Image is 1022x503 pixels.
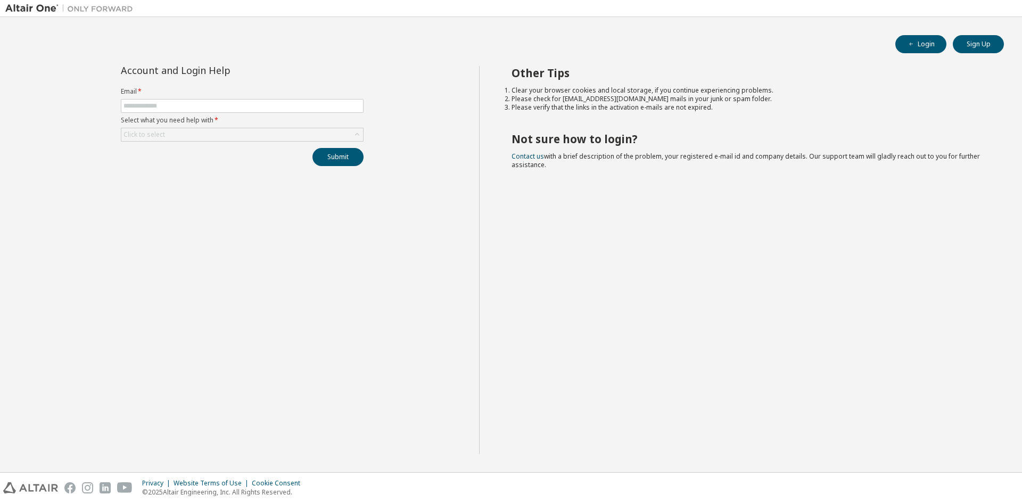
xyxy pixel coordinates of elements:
img: instagram.svg [82,482,93,493]
label: Email [121,87,364,96]
img: altair_logo.svg [3,482,58,493]
img: Altair One [5,3,138,14]
li: Please verify that the links in the activation e-mails are not expired. [512,103,985,112]
h2: Other Tips [512,66,985,80]
span: with a brief description of the problem, your registered e-mail id and company details. Our suppo... [512,152,980,169]
button: Submit [312,148,364,166]
div: Privacy [142,479,174,488]
button: Sign Up [953,35,1004,53]
h2: Not sure how to login? [512,132,985,146]
img: facebook.svg [64,482,76,493]
div: Cookie Consent [252,479,307,488]
button: Login [895,35,946,53]
div: Click to select [123,130,165,139]
div: Click to select [121,128,363,141]
div: Website Terms of Use [174,479,252,488]
li: Clear your browser cookies and local storage, if you continue experiencing problems. [512,86,985,95]
p: © 2025 Altair Engineering, Inc. All Rights Reserved. [142,488,307,497]
img: linkedin.svg [100,482,111,493]
li: Please check for [EMAIL_ADDRESS][DOMAIN_NAME] mails in your junk or spam folder. [512,95,985,103]
label: Select what you need help with [121,116,364,125]
img: youtube.svg [117,482,133,493]
a: Contact us [512,152,544,161]
div: Account and Login Help [121,66,315,75]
